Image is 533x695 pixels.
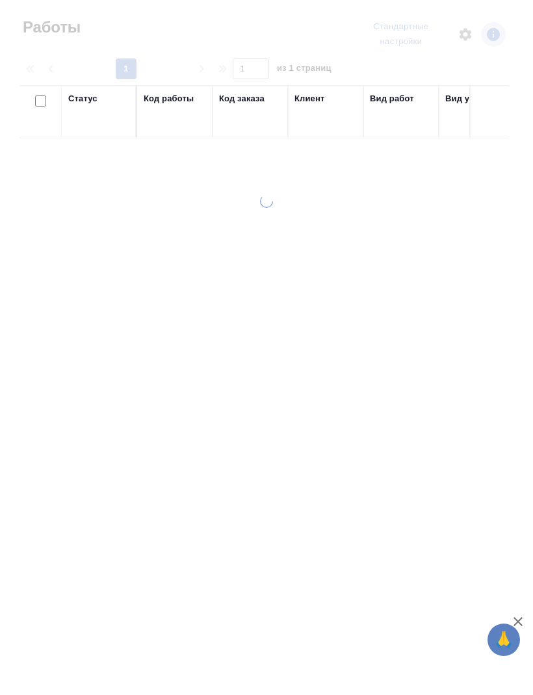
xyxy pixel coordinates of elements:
div: Вид услуги [445,92,493,105]
div: Код заказа [219,92,265,105]
div: Код работы [144,92,194,105]
div: Клиент [294,92,324,105]
span: 🙏 [493,626,515,653]
button: 🙏 [487,624,520,656]
div: Вид работ [370,92,414,105]
div: Статус [68,92,97,105]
